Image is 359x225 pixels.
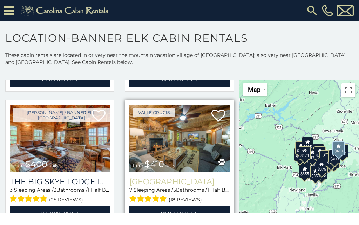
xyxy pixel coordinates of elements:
[320,5,335,16] a: [PHONE_NUMBER]
[129,177,229,186] a: [GEOGRAPHIC_DATA]
[129,186,229,204] div: Sleeping Areas / Bathrooms / Sleeps:
[314,146,326,159] div: $235
[129,72,229,87] a: View Property
[211,109,225,124] a: Add to favorites
[207,187,239,193] span: 1 Half Baths /
[129,105,229,172] a: Mountainside Lodge from $410 daily
[173,187,176,193] span: 5
[129,177,229,186] h3: Mountainside Lodge
[25,159,47,169] span: $400
[299,146,311,159] div: $424
[302,137,313,150] div: $310
[54,187,56,193] span: 3
[243,83,267,96] button: Change map style
[49,195,83,204] span: (25 reviews)
[306,148,318,162] div: $170
[333,141,345,155] div: $410
[13,163,24,168] span: from
[133,108,175,117] a: Valle Crucis
[248,86,260,93] span: Map
[10,187,13,193] span: 3
[341,83,355,97] button: Toggle fullscreen view
[10,206,110,220] a: View Property
[316,160,328,173] div: $375
[133,163,143,168] span: from
[49,163,59,168] span: daily
[10,72,110,87] a: View Property
[337,144,348,158] div: $451
[129,105,229,172] img: Mountainside Lodge
[18,4,114,18] img: Khaki-logo.png
[318,158,330,171] div: $305
[306,4,318,17] img: search-regular.svg
[10,186,110,204] div: Sleeping Areas / Bathrooms / Sleeps:
[329,150,341,163] div: $400
[129,187,132,193] span: 7
[310,166,321,180] div: $350
[302,137,314,151] div: $325
[320,150,332,164] div: $302
[10,177,110,186] h3: The Big Skye Lodge in Valle Crucis
[312,144,324,157] div: $235
[299,165,311,178] div: $355
[10,105,110,172] a: The Big Skye Lodge in Valle Crucis from $400 daily
[295,141,307,155] div: $290
[165,163,175,168] span: daily
[323,156,334,169] div: $330
[320,150,332,164] div: $275
[316,166,327,179] div: $345
[88,187,120,193] span: 1 Half Baths /
[13,108,110,122] a: [PERSON_NAME] / Banner Elk, [GEOGRAPHIC_DATA]
[325,153,337,166] div: $400
[169,195,202,204] span: (18 reviews)
[145,159,164,169] span: $410
[129,206,229,220] a: View Property
[10,177,110,186] a: The Big Skye Lodge in [PERSON_NAME][GEOGRAPHIC_DATA]
[294,147,306,161] div: $305
[10,105,110,172] img: The Big Skye Lodge in Valle Crucis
